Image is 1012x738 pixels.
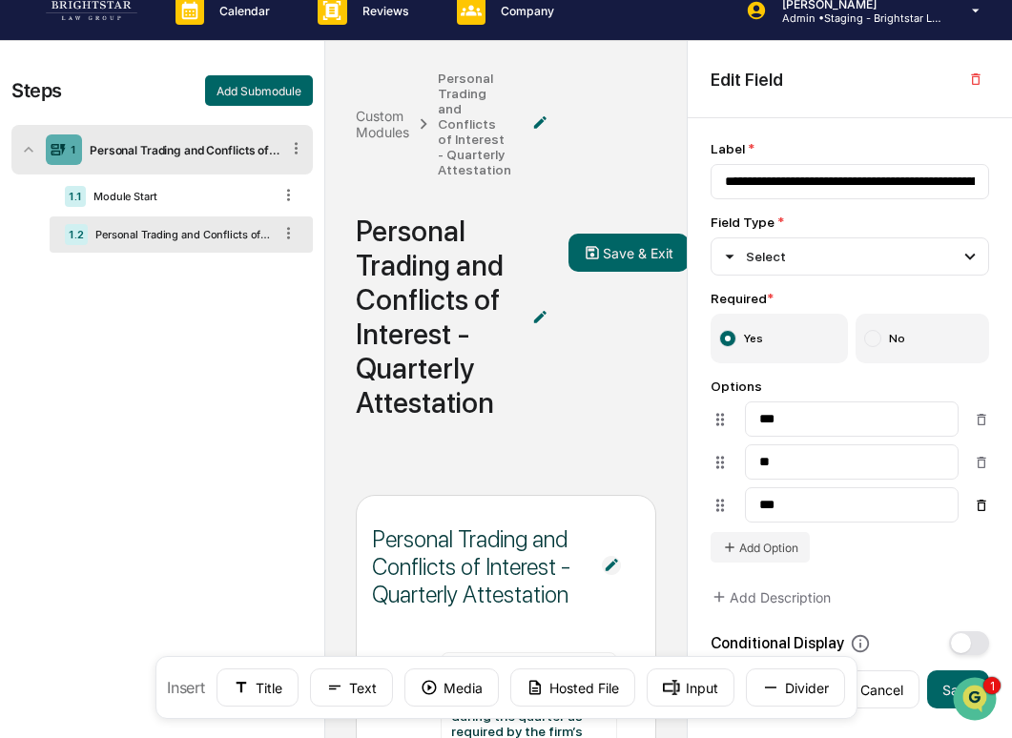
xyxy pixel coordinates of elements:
[86,190,272,203] div: Module Start
[19,428,34,443] div: 🔎
[169,311,208,326] span: [DATE]
[927,670,989,708] button: Save
[310,668,393,707] button: Text
[767,11,944,25] p: Admin • Staging - Brightstar Law Group
[38,260,53,276] img: 1746055101610-c473b297-6a78-478c-a979-82029cc54cd1
[844,670,919,708] button: Cancel
[510,668,635,707] button: Hosted File
[711,578,831,616] button: Add Description
[347,4,419,18] p: Reviews
[438,71,511,177] div: Personal Trading and Conflicts of Interest - Quarterly Attestation
[711,314,848,363] label: Yes
[372,525,584,608] div: Personal Trading and Conflicts of Interest - Quarterly Attestation
[485,4,564,18] p: Company
[158,259,165,275] span: •
[19,212,128,227] div: Past conversations
[951,675,1002,727] iframe: Open customer support
[40,146,74,180] img: 8933085812038_c878075ebb4cc5468115_72.jpg
[530,113,549,133] img: Additional Document Icon
[38,426,120,445] span: Data Lookup
[711,379,989,394] div: Options
[65,186,86,207] div: 1.1
[19,40,347,71] p: How can we help?
[404,668,499,707] button: Media
[86,146,313,165] div: Start new chat
[19,293,50,323] img: Cece Ferraez
[190,473,231,487] span: Pylon
[356,108,409,140] div: Custom Modules
[356,214,511,420] div: Personal Trading and Conflicts of Interest - Quarterly Attestation
[711,633,871,654] div: Conditional Display
[324,152,347,174] button: Start new chat
[88,228,272,241] div: Personal Trading and Conflicts of Interest - Quarterly Attestation
[59,311,155,326] span: [PERSON_NAME]
[711,532,810,563] button: Add Option
[157,390,237,409] span: Attestations
[296,208,347,231] button: See all
[19,392,34,407] div: 🖐️
[719,246,786,267] div: Select
[530,308,549,327] img: Additional Document Icon
[86,165,262,180] div: We're available if you need us!
[65,224,88,245] div: 1.2
[204,4,279,18] p: Calendar
[711,291,989,306] div: Required
[131,382,244,417] a: 🗄️Attestations
[11,79,62,102] div: Steps
[205,75,313,106] button: Add Submodule
[71,143,76,156] div: 1
[134,472,231,487] a: Powered byPylon
[82,143,279,157] div: Personal Trading and Conflicts of Interest - Quarterly Attestation
[19,241,50,272] img: Jack Rasmussen
[602,556,621,575] img: Additional Document Icon
[155,656,857,719] div: Insert
[19,146,53,180] img: 1746055101610-c473b297-6a78-478c-a979-82029cc54cd1
[711,70,783,90] h2: Edit Field
[38,390,123,409] span: Preclearance
[11,419,128,453] a: 🔎Data Lookup
[711,141,989,156] div: Label
[138,392,154,407] div: 🗄️
[856,314,990,363] label: No
[169,259,208,275] span: [DATE]
[711,215,989,230] div: Field Type
[11,382,131,417] a: 🖐️Preclearance
[647,668,734,707] button: Input
[158,311,165,326] span: •
[59,259,155,275] span: [PERSON_NAME]
[568,234,689,272] button: Save & Exit
[46,1,137,20] img: logo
